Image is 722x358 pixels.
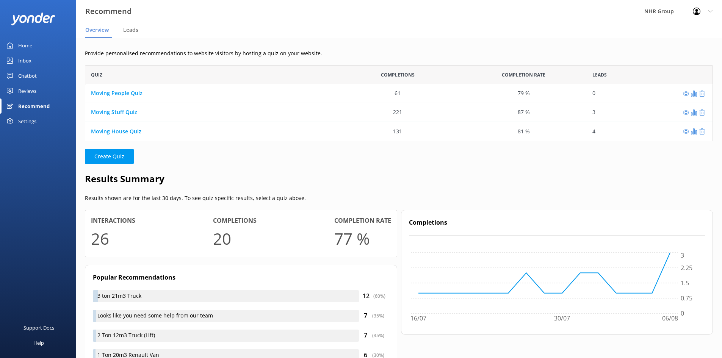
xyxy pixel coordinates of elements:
div: 3 ton 21m3 Truck [93,290,359,302]
div: Inbox [18,53,31,68]
h4: Popular Recommendations [93,273,389,283]
div: ( 60 %) [373,292,385,300]
tspan: 0.75 [681,294,692,302]
div: 7 [359,311,389,321]
span: Quiz [91,71,102,78]
div: 3 [592,108,595,117]
div: Settings [18,114,36,129]
tspan: 30/07 [554,314,570,322]
div: 221 [393,108,402,117]
a: Moving Stuff Quiz [91,109,137,116]
div: 0 [592,89,595,98]
div: 4 [592,127,595,136]
div: 79 % [518,89,530,98]
div: 12 [359,291,389,301]
p: Provide personalised recommendations to website visitors by hosting a quiz on your website. [85,49,713,58]
div: 131 [393,127,402,136]
span: Overview [85,26,109,34]
span: Leads [123,26,138,34]
h1: 26 [91,226,109,251]
img: yonder-white-logo.png [11,13,55,25]
div: Reviews [18,83,36,98]
div: grid [85,84,713,141]
h4: Completions [213,216,257,226]
h2: Results Summary [85,172,713,186]
div: Chatbot [18,68,37,83]
div: ( 35 %) [372,332,384,339]
h3: Recommend [85,5,132,17]
div: Help [33,335,44,350]
tspan: 1.5 [681,278,689,287]
h4: Completions [409,218,705,228]
div: 61 [395,89,401,98]
h4: Interactions [91,216,135,226]
a: Moving House Quiz [91,128,141,135]
div: Recommend [18,98,50,114]
tspan: 0 [681,309,684,317]
tspan: 2.25 [681,263,692,272]
div: 7 [359,331,389,341]
span: Completion Rate [502,71,545,78]
div: 2 Ton 12m3 Truck (Lift) [93,330,359,342]
div: ( 35 %) [372,312,384,319]
div: 87 % [518,108,530,117]
button: Create Quiz [85,149,134,164]
h1: 20 [213,226,231,251]
div: Support Docs [23,320,54,335]
span: Leads [592,71,607,78]
h4: Completion rate [334,216,391,226]
tspan: 3 [681,251,684,260]
h1: 77 % [334,226,370,251]
span: Completions [381,71,415,78]
tspan: 16/07 [410,314,426,322]
div: Home [18,38,32,53]
div: 81 % [518,127,530,136]
div: Looks like you need some help from our team [93,310,359,322]
p: Results shown are for the last 30 days. To see quiz specific results, select a quiz above. [85,194,713,202]
a: Moving People Quiz [91,90,143,97]
tspan: 06/08 [662,314,678,322]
